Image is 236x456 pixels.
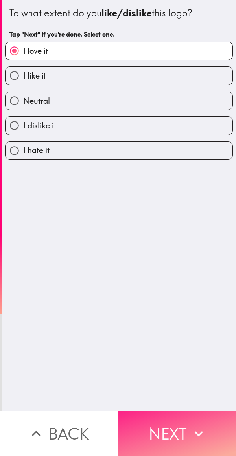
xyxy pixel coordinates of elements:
button: Next [118,411,236,456]
button: I like it [6,67,232,84]
span: I hate it [23,145,50,156]
span: I dislike it [23,120,56,131]
button: I hate it [6,142,232,159]
button: I love it [6,42,232,60]
span: I like it [23,70,46,81]
h6: Tap "Next" if you're done. Select one. [9,30,229,38]
span: Neutral [23,95,50,106]
b: like/dislike [101,7,152,19]
button: I dislike it [6,117,232,134]
div: To what extent do you this logo? [9,7,229,20]
span: I love it [23,46,48,57]
button: Neutral [6,92,232,110]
